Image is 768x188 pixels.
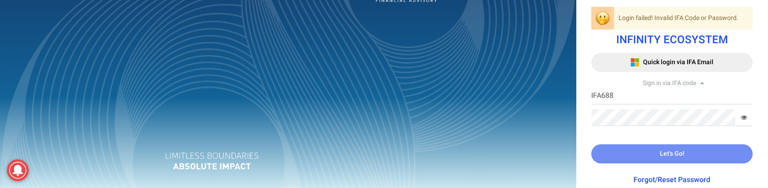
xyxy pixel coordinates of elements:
[591,88,753,105] input: IFA Code
[633,174,710,185] a: Forgot/Reset Password
[591,34,753,46] h1: INFINITY ECOSYSTEM
[618,13,738,23] span: Login failed! Invalid IFA Code or Password.
[643,57,713,67] span: Quick login via IFA Email
[591,79,753,88] div: Sign in via IFA code
[596,11,609,25] img: login-oops-emoji.png
[643,78,696,88] span: Sign in via IFA code
[591,144,753,163] button: Let's Go!
[591,53,753,72] button: Quick login via IFA Email
[660,149,684,158] span: Let's Go!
